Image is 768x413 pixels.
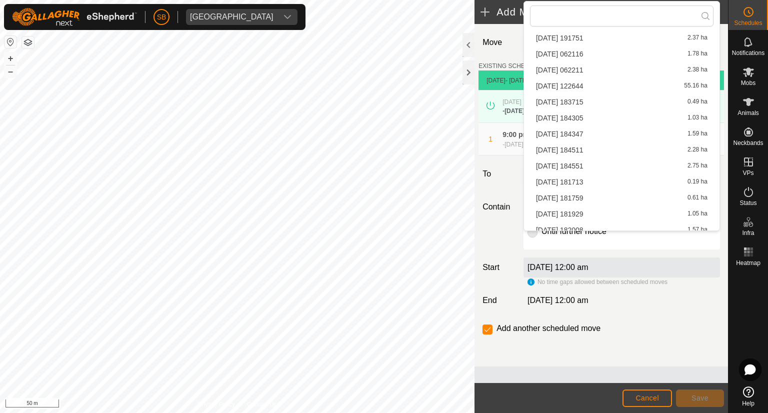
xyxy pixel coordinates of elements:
[186,9,277,25] span: Tangihanga station
[530,142,713,157] li: 2025-08-05 184511
[527,296,588,304] span: [DATE] 12:00 am
[530,78,713,93] li: 2025-08-05 122644
[733,140,763,146] span: Neckbands
[687,114,707,121] span: 1.03 ha
[536,210,583,217] span: [DATE] 181929
[478,261,519,273] label: Start
[687,50,707,57] span: 1.78 ha
[536,226,583,233] span: [DATE] 182008
[502,106,548,115] div: -
[536,34,583,41] span: [DATE] 191751
[530,190,713,205] li: 2025-08-09 181759
[4,52,16,64] button: +
[480,6,677,18] h2: Add Move
[527,263,588,271] label: [DATE] 12:00 am
[530,206,713,221] li: 2025-08-09 181929
[478,294,519,306] label: End
[504,141,550,148] span: [DATE] 12:00 am
[687,146,707,153] span: 2.28 ha
[536,130,583,137] span: [DATE] 184347
[530,110,713,125] li: 2025-08-05 184305
[622,389,672,407] button: Cancel
[502,130,529,138] span: 9:00 pm
[190,13,273,21] div: [GEOGRAPHIC_DATA]
[732,50,764,56] span: Notifications
[478,163,519,184] label: To
[536,194,583,201] span: [DATE] 181759
[478,201,519,213] label: Contain
[198,400,235,409] a: Privacy Policy
[486,77,505,84] span: [DATE]
[4,65,16,77] button: –
[536,98,583,105] span: [DATE] 183715
[687,130,707,137] span: 1.59 ha
[12,8,137,26] img: Gallagher Logo
[734,20,762,26] span: Schedules
[736,260,760,266] span: Heatmap
[536,50,583,57] span: [DATE] 062116
[478,32,519,53] label: Move
[691,394,708,402] span: Save
[739,200,756,206] span: Status
[742,400,754,406] span: Help
[478,61,545,70] label: EXISTING SCHEDULES
[687,34,707,41] span: 2.37 ha
[505,77,528,84] span: - [DATE]
[496,324,600,332] label: Add another scheduled move
[4,36,16,48] button: Reset Map
[742,230,754,236] span: Infra
[530,62,713,77] li: 2025-07-29 062211
[687,226,707,233] span: 1.57 ha
[502,98,544,105] span: [DATE] 7:30 am
[684,82,707,89] span: 55.16 ha
[742,170,753,176] span: VPs
[530,126,713,141] li: 2025-08-05 184347
[541,227,606,235] label: Until further notice
[277,9,297,25] div: dropdown trigger
[530,30,713,45] li: 2025-07-17 191751
[536,162,583,169] span: [DATE] 184551
[247,400,276,409] a: Contact Us
[530,158,713,173] li: 2025-08-05 184551
[687,210,707,217] span: 1.05 ha
[536,66,583,73] span: [DATE] 062211
[504,107,548,114] span: [DATE] 9:00 pm
[687,98,707,105] span: 0.49 ha
[687,178,707,185] span: 0.19 ha
[687,162,707,169] span: 2.75 ha
[741,80,755,86] span: Mobs
[530,46,713,61] li: 2025-07-29 062116
[536,82,583,89] span: [DATE] 122644
[676,389,724,407] button: Save
[536,114,583,121] span: [DATE] 184305
[728,382,768,410] a: Help
[157,12,166,22] span: SB
[22,36,34,48] button: Map Layers
[502,140,550,149] div: -
[537,278,667,285] span: No time gaps allowed between scheduled moves
[530,94,713,109] li: 2025-08-05 183715
[488,135,492,143] span: 1
[530,222,713,237] li: 2025-08-09 182008
[536,146,583,153] span: [DATE] 184511
[687,66,707,73] span: 2.38 ha
[737,110,759,116] span: Animals
[530,174,713,189] li: 2025-08-09 181713
[687,194,707,201] span: 0.61 ha
[536,178,583,185] span: [DATE] 181713
[635,394,659,402] span: Cancel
